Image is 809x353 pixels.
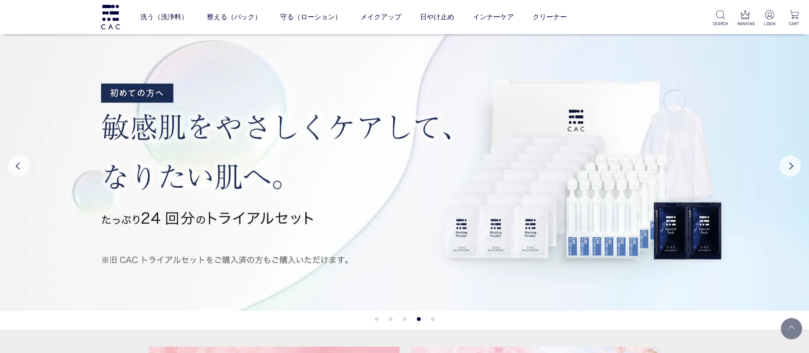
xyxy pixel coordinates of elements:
p: LOGIN [762,20,777,27]
a: CART [786,10,802,27]
a: 守る（ローション） [280,5,342,29]
p: SEARCH [713,20,728,27]
a: インナーケア [473,5,514,29]
a: SEARCH [713,10,728,27]
a: メイクアップ [360,5,401,29]
a: 整える（パック） [207,5,261,29]
button: 1 of 5 [374,317,378,321]
img: logo [100,5,121,29]
button: Previous [8,155,29,177]
a: 日やけ止め [420,5,454,29]
a: LOGIN [762,10,777,27]
button: 3 of 5 [403,317,406,321]
button: Next [780,155,801,177]
button: 2 of 5 [389,317,392,321]
button: 4 of 5 [417,317,420,321]
a: 洗う（洗浄料） [140,5,188,29]
a: クリーナー [533,5,567,29]
p: CART [786,20,802,27]
button: 5 of 5 [431,317,435,321]
a: RANKING [737,10,753,27]
p: RANKING [737,20,753,27]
